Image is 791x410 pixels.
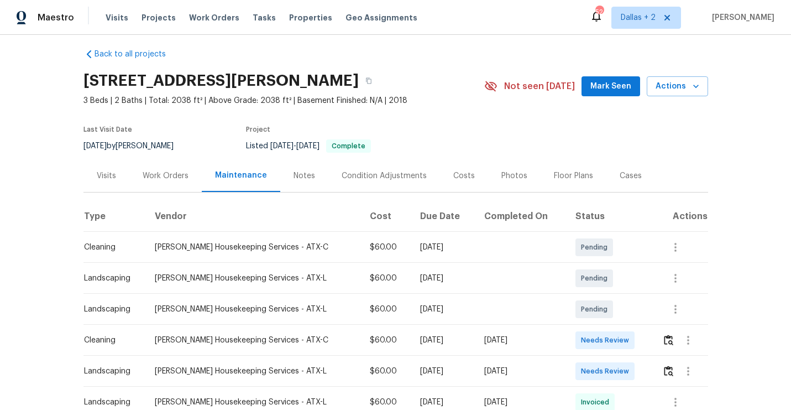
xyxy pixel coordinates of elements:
[246,142,371,150] span: Listed
[504,81,575,92] span: Not seen [DATE]
[420,304,467,315] div: [DATE]
[270,142,319,150] span: -
[581,273,612,284] span: Pending
[420,366,467,377] div: [DATE]
[484,335,558,346] div: [DATE]
[581,242,612,253] span: Pending
[215,170,267,181] div: Maintenance
[370,397,402,408] div: $60.00
[296,142,319,150] span: [DATE]
[359,71,379,91] button: Copy Address
[143,170,188,181] div: Work Orders
[294,170,315,181] div: Notes
[189,12,239,23] span: Work Orders
[345,12,417,23] span: Geo Assignments
[84,242,137,253] div: Cleaning
[370,335,402,346] div: $60.00
[370,242,402,253] div: $60.00
[620,170,642,181] div: Cases
[370,273,402,284] div: $60.00
[484,366,558,377] div: [DATE]
[155,335,352,346] div: [PERSON_NAME] Housekeeping Services - ATX-C
[83,139,187,153] div: by [PERSON_NAME]
[411,201,476,232] th: Due Date
[84,273,137,284] div: Landscaping
[420,242,467,253] div: [DATE]
[83,75,359,86] h2: [STREET_ADDRESS][PERSON_NAME]
[581,335,633,346] span: Needs Review
[83,126,132,133] span: Last Visit Date
[370,304,402,315] div: $60.00
[155,242,352,253] div: [PERSON_NAME] Housekeeping Services - ATX-C
[84,335,137,346] div: Cleaning
[342,170,427,181] div: Condition Adjustments
[83,142,107,150] span: [DATE]
[501,170,527,181] div: Photos
[647,76,708,97] button: Actions
[155,304,352,315] div: [PERSON_NAME] Housekeeping Services - ATX-L
[453,170,475,181] div: Costs
[420,397,467,408] div: [DATE]
[97,170,116,181] div: Visits
[38,12,74,23] span: Maestro
[289,12,332,23] span: Properties
[664,366,673,376] img: Review Icon
[708,12,774,23] span: [PERSON_NAME]
[554,170,593,181] div: Floor Plans
[84,397,137,408] div: Landscaping
[83,95,484,106] span: 3 Beds | 2 Baths | Total: 2038 ft² | Above Grade: 2038 ft² | Basement Finished: N/A | 2018
[84,366,137,377] div: Landscaping
[420,335,467,346] div: [DATE]
[270,142,294,150] span: [DATE]
[155,273,352,284] div: [PERSON_NAME] Housekeeping Services - ATX-L
[621,12,656,23] span: Dallas + 2
[581,366,633,377] span: Needs Review
[420,273,467,284] div: [DATE]
[106,12,128,23] span: Visits
[83,201,146,232] th: Type
[146,201,361,232] th: Vendor
[590,80,631,94] span: Mark Seen
[581,397,614,408] span: Invoiced
[662,327,675,354] button: Review Icon
[567,201,653,232] th: Status
[582,76,640,97] button: Mark Seen
[370,366,402,377] div: $60.00
[253,14,276,22] span: Tasks
[155,366,352,377] div: [PERSON_NAME] Housekeeping Services - ATX-L
[484,397,558,408] div: [DATE]
[246,126,270,133] span: Project
[581,304,612,315] span: Pending
[142,12,176,23] span: Projects
[664,335,673,345] img: Review Icon
[595,7,603,18] div: 52
[656,80,699,94] span: Actions
[83,49,190,60] a: Back to all projects
[475,201,567,232] th: Completed On
[327,143,370,149] span: Complete
[84,304,137,315] div: Landscaping
[155,397,352,408] div: [PERSON_NAME] Housekeeping Services - ATX-L
[662,358,675,385] button: Review Icon
[653,201,708,232] th: Actions
[361,201,411,232] th: Cost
